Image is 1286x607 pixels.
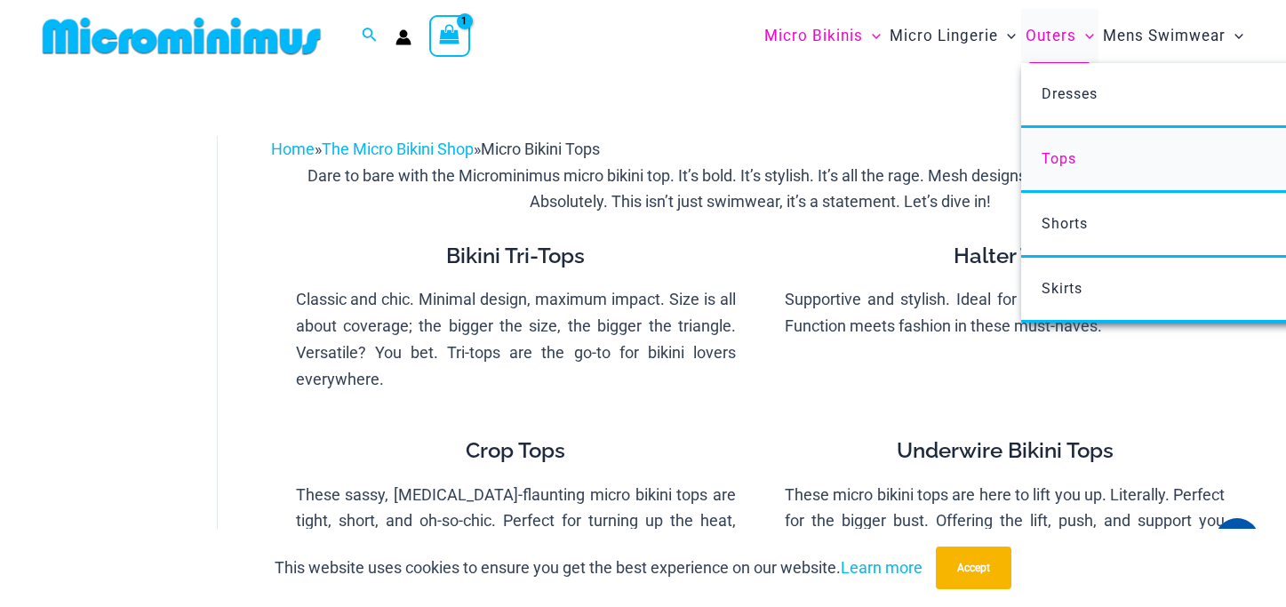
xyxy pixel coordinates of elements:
[1103,13,1226,59] span: Mens Swimwear
[1021,9,1098,63] a: OutersMenu ToggleMenu Toggle
[785,482,1225,561] p: These micro bikini tops are here to lift you up. Literally. Perfect for the bigger bust. Offering...
[296,438,736,464] h4: Crop Tops
[1226,13,1243,59] span: Menu Toggle
[1042,215,1088,232] span: Shorts
[785,286,1225,339] p: Supportive and stylish. Ideal for those needing a little extra. Function meets fashion in these m...
[785,438,1225,464] h4: Underwire Bikini Tops
[863,13,881,59] span: Menu Toggle
[785,244,1225,269] h4: Halter Top
[936,547,1011,589] button: Accept
[1026,13,1076,59] span: Outers
[296,286,736,392] p: Classic and chic. Minimal design, maximum impact. Size is all about coverage; the bigger the size...
[841,558,923,577] a: Learn more
[1042,280,1082,297] span: Skirts
[271,140,315,158] a: Home
[760,9,885,63] a: Micro BikinisMenu ToggleMenu Toggle
[271,140,600,158] span: » »
[36,16,328,56] img: MM SHOP LOGO FLAT
[429,15,470,56] a: View Shopping Cart, 1 items
[1098,9,1248,63] a: Mens SwimwearMenu ToggleMenu Toggle
[1076,13,1094,59] span: Menu Toggle
[44,122,204,477] iframe: TrustedSite Certified
[890,13,998,59] span: Micro Lingerie
[757,6,1250,66] nav: Site Navigation
[322,140,474,158] a: The Micro Bikini Shop
[275,555,923,581] p: This website uses cookies to ensure you get the best experience on our website.
[481,140,600,158] span: Micro Bikini Tops
[1042,150,1076,167] span: Tops
[296,482,736,561] p: These sassy, [MEDICAL_DATA]-flaunting micro bikini tops are tight, short, and oh-so-chic. Perfect...
[362,25,378,47] a: Search icon link
[296,244,736,269] h4: Bikini Tri-Tops
[885,9,1020,63] a: Micro LingerieMenu ToggleMenu Toggle
[764,13,863,59] span: Micro Bikinis
[271,163,1250,215] p: Dare to bare with the Microminimus micro bikini top. It’s bold. It’s stylish. It’s all the rage. ...
[998,13,1016,59] span: Menu Toggle
[1042,85,1098,102] span: Dresses
[395,29,411,45] a: Account icon link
